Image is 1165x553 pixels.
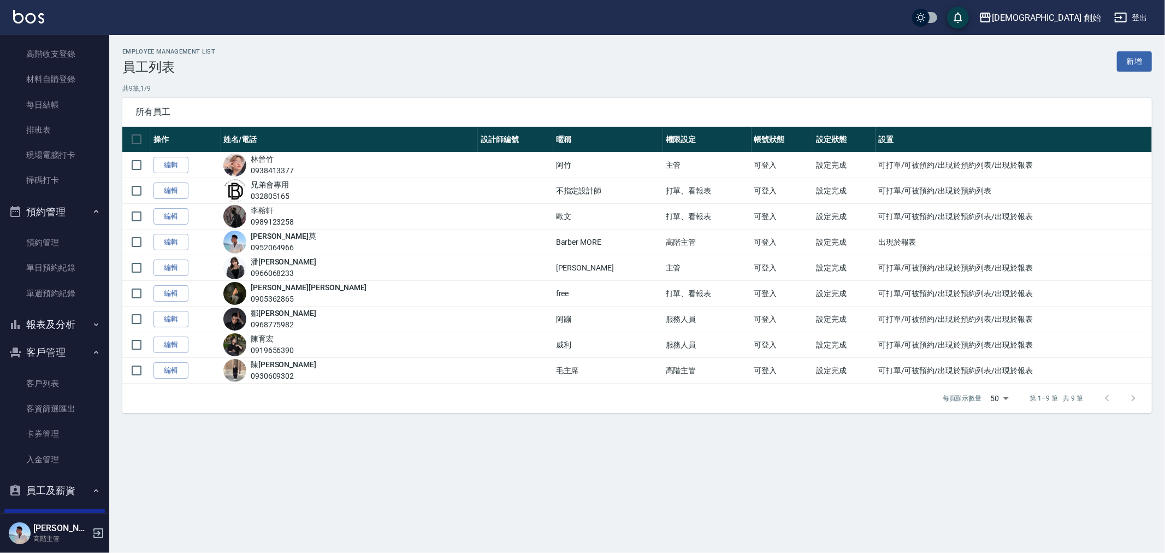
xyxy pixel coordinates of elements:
p: 共 9 筆, 1 / 9 [122,84,1152,93]
a: 卡券管理 [4,421,105,446]
a: 林晉竹 [251,155,274,163]
div: 0966068233 [251,268,316,279]
td: 設定完成 [813,204,876,230]
button: 客戶管理 [4,338,105,367]
td: Barber MORE [553,230,663,255]
td: 打單、看報表 [663,204,752,230]
a: [PERSON_NAME]莫 [251,232,316,240]
th: 權限設定 [663,127,752,152]
td: 毛主席 [553,358,663,384]
button: save [947,7,969,28]
td: 可打單/可被預約/出現於預約列表/出現於報表 [876,332,1152,358]
a: 鄒[PERSON_NAME] [251,309,316,317]
img: avatar.jpeg [223,333,246,356]
p: 每頁顯示數量 [943,393,982,403]
div: 0968775982 [251,319,316,331]
th: 設計師編號 [478,127,553,152]
td: 可登入 [752,281,814,307]
a: 兄弟會專用 [251,180,289,189]
a: 客資篩選匯出 [4,396,105,421]
td: 高階主管 [663,230,752,255]
td: 高階主管 [663,358,752,384]
img: avatar.jpeg [223,154,246,177]
th: 姓名/電話 [221,127,478,152]
a: 材料自購登錄 [4,67,105,92]
a: 潘[PERSON_NAME] [251,257,316,266]
td: 設定完成 [813,358,876,384]
td: 打單、看報表 [663,178,752,204]
a: 每日結帳 [4,92,105,117]
a: 陳[PERSON_NAME] [251,360,316,369]
td: 可打單/可被預約/出現於預約列表/出現於報表 [876,204,1152,230]
a: 現場電腦打卡 [4,143,105,168]
td: 可登入 [752,358,814,384]
td: 打單、看報表 [663,281,752,307]
td: 出現於報表 [876,230,1152,255]
td: 設定完成 [813,255,876,281]
td: 設定完成 [813,281,876,307]
span: 所有員工 [135,107,1139,117]
div: 0930609302 [251,370,316,382]
h3: 員工列表 [122,60,215,75]
th: 設定狀態 [813,127,876,152]
a: 編輯 [153,311,188,328]
td: 設定完成 [813,178,876,204]
a: 單日預約紀錄 [4,255,105,280]
div: 0938413377 [251,165,294,177]
td: 可打單/可被預約/出現於預約列表/出現於報表 [876,307,1152,332]
p: 第 1–9 筆 共 9 筆 [1030,393,1083,403]
td: 設定完成 [813,307,876,332]
button: [DEMOGRAPHIC_DATA] 創始 [974,7,1105,29]
td: 服務人員 [663,332,752,358]
a: 李榕軒 [251,206,274,215]
td: 歐文 [553,204,663,230]
button: 報表及分析 [4,310,105,339]
a: 掃碼打卡 [4,168,105,193]
td: 可打單/可被預約/出現於預約列表/出現於報表 [876,358,1152,384]
a: 編輯 [153,157,188,174]
td: 阿蹦 [553,307,663,332]
a: 編輯 [153,362,188,379]
img: avatar.jpeg [223,205,246,228]
td: 可登入 [752,255,814,281]
td: 主管 [663,255,752,281]
a: 高階收支登錄 [4,42,105,67]
td: 主管 [663,152,752,178]
td: 設定完成 [813,152,876,178]
button: 預約管理 [4,198,105,226]
div: 0989123258 [251,216,294,228]
td: 可登入 [752,307,814,332]
th: 暱稱 [553,127,663,152]
td: 可打單/可被預約/出現於預約列表/出現於報表 [876,281,1152,307]
h2: Employee Management List [122,48,215,55]
h5: [PERSON_NAME] [33,523,89,534]
a: 員工列表 [4,509,105,534]
a: [PERSON_NAME][PERSON_NAME] [251,283,367,292]
div: 0919656390 [251,345,294,356]
div: 0952064966 [251,242,316,254]
td: 可打單/可被預約/出現於預約列表 [876,178,1152,204]
td: free [553,281,663,307]
img: avatar.jpeg [223,256,246,279]
a: 陳育宏 [251,334,274,343]
td: 可登入 [752,332,814,358]
td: 不指定設計師 [553,178,663,204]
td: 阿竹 [553,152,663,178]
img: avatar.jpeg [223,282,246,305]
a: 單週預約紀錄 [4,281,105,306]
a: 排班表 [4,117,105,143]
td: 可登入 [752,178,814,204]
div: [DEMOGRAPHIC_DATA] 創始 [992,11,1101,25]
th: 設置 [876,127,1152,152]
a: 編輯 [153,337,188,354]
th: 操作 [151,127,221,152]
td: 可打單/可被預約/出現於預約列表/出現於報表 [876,152,1152,178]
td: 可登入 [752,204,814,230]
div: 0905362865 [251,293,367,305]
img: avatar.jpeg [223,359,246,382]
td: [PERSON_NAME] [553,255,663,281]
img: avatar.jpeg [223,179,246,202]
a: 預約管理 [4,230,105,255]
div: 50 [986,384,1013,413]
td: 服務人員 [663,307,752,332]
